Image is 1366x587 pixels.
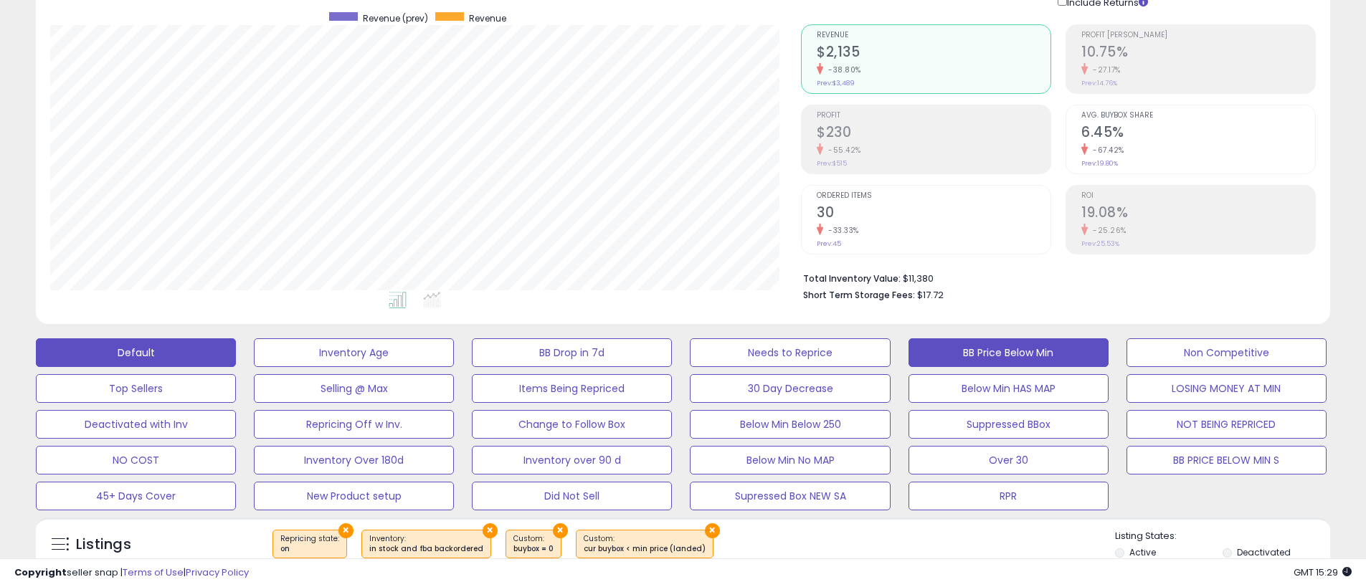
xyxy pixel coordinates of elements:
span: Revenue [469,12,506,24]
button: 45+ Days Cover [36,482,236,510]
small: Prev: 19.80% [1081,159,1118,168]
button: Over 30 [909,446,1109,474]
span: Avg. Buybox Share [1081,112,1315,120]
small: -25.26% [1088,225,1127,236]
button: Needs to Reprice [690,338,890,367]
a: Terms of Use [123,565,184,579]
small: Prev: 25.53% [1081,239,1119,248]
small: Prev: $3,489 [817,79,855,87]
small: -55.42% [823,145,861,156]
span: Repricing state : [280,533,339,555]
button: Selling @ Max [254,374,454,403]
button: Below Min No MAP [690,446,890,474]
h2: 6.45% [1081,124,1315,143]
button: NO COST [36,446,236,474]
small: -38.80% [823,65,861,75]
strong: Copyright [14,565,67,579]
span: Revenue (prev) [363,12,428,24]
button: Inventory Over 180d [254,446,454,474]
span: Profit [817,112,1050,120]
span: Revenue [817,32,1050,39]
div: in stock and fba backordered [369,544,483,554]
button: New Product setup [254,482,454,510]
button: BB PRICE BELOW MIN S [1127,446,1327,474]
h2: 19.08% [1081,204,1315,224]
div: on [280,544,339,554]
button: Inventory Age [254,338,454,367]
button: BB Price Below Min [909,338,1109,367]
button: Repricing Off w Inv. [254,410,454,439]
h2: 10.75% [1081,44,1315,63]
h2: 30 [817,204,1050,224]
button: Below Min HAS MAP [909,374,1109,403]
span: Custom: [584,533,706,555]
small: Prev: 14.76% [1081,79,1117,87]
span: Ordered Items [817,192,1050,200]
small: Prev: $515 [817,159,847,168]
button: Supressed Box NEW SA [690,482,890,510]
span: Profit [PERSON_NAME] [1081,32,1315,39]
span: Custom: [513,533,554,555]
button: RPR [909,482,1109,510]
button: × [553,523,568,538]
a: Privacy Policy [186,565,249,579]
span: Inventory : [369,533,483,555]
button: Default [36,338,236,367]
b: Short Term Storage Fees: [803,289,915,301]
button: Inventory over 90 d [472,446,672,474]
span: 2025-10-14 15:29 GMT [1294,565,1352,579]
button: LOSING MONEY AT MIN [1127,374,1327,403]
div: buybox = 0 [513,544,554,554]
button: Deactivated with Inv [36,410,236,439]
span: $17.72 [917,288,944,302]
label: Deactivated [1237,546,1291,558]
button: Did Not Sell [472,482,672,510]
button: BB Drop in 7d [472,338,672,367]
h2: $2,135 [817,44,1050,63]
button: NOT BEING REPRICED [1127,410,1327,439]
h5: Listings [76,535,131,555]
button: Suppressed BBox [909,410,1109,439]
button: × [705,523,720,538]
label: Active [1129,546,1156,558]
button: Change to Follow Box [472,410,672,439]
button: × [338,523,354,538]
button: Top Sellers [36,374,236,403]
button: 30 Day Decrease [690,374,890,403]
div: cur buybox < min price (landed) [584,544,706,554]
span: ROI [1081,192,1315,200]
button: Non Competitive [1127,338,1327,367]
h2: $230 [817,124,1050,143]
div: seller snap | | [14,566,249,580]
small: -67.42% [1088,145,1124,156]
button: × [483,523,498,538]
button: Below Min Below 250 [690,410,890,439]
b: Total Inventory Value: [803,272,901,285]
small: -33.33% [823,225,859,236]
button: Items Being Repriced [472,374,672,403]
small: -27.17% [1088,65,1121,75]
small: Prev: 45 [817,239,841,248]
li: $11,380 [803,269,1305,286]
p: Listing States: [1115,530,1330,543]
